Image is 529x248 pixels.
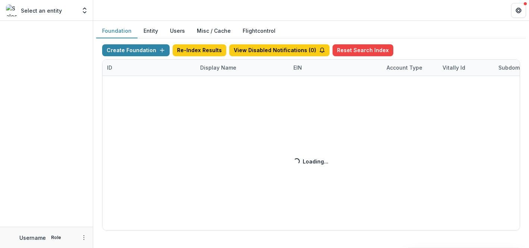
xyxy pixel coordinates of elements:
[49,234,63,241] p: Role
[243,27,275,35] a: Flightcontrol
[96,24,138,38] button: Foundation
[79,233,88,242] button: More
[79,3,90,18] button: Open entity switcher
[138,24,164,38] button: Entity
[21,7,62,15] p: Select an entity
[6,4,18,16] img: Select an entity
[19,234,46,242] p: Username
[164,24,191,38] button: Users
[191,24,237,38] button: Misc / Cache
[511,3,526,18] button: Get Help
